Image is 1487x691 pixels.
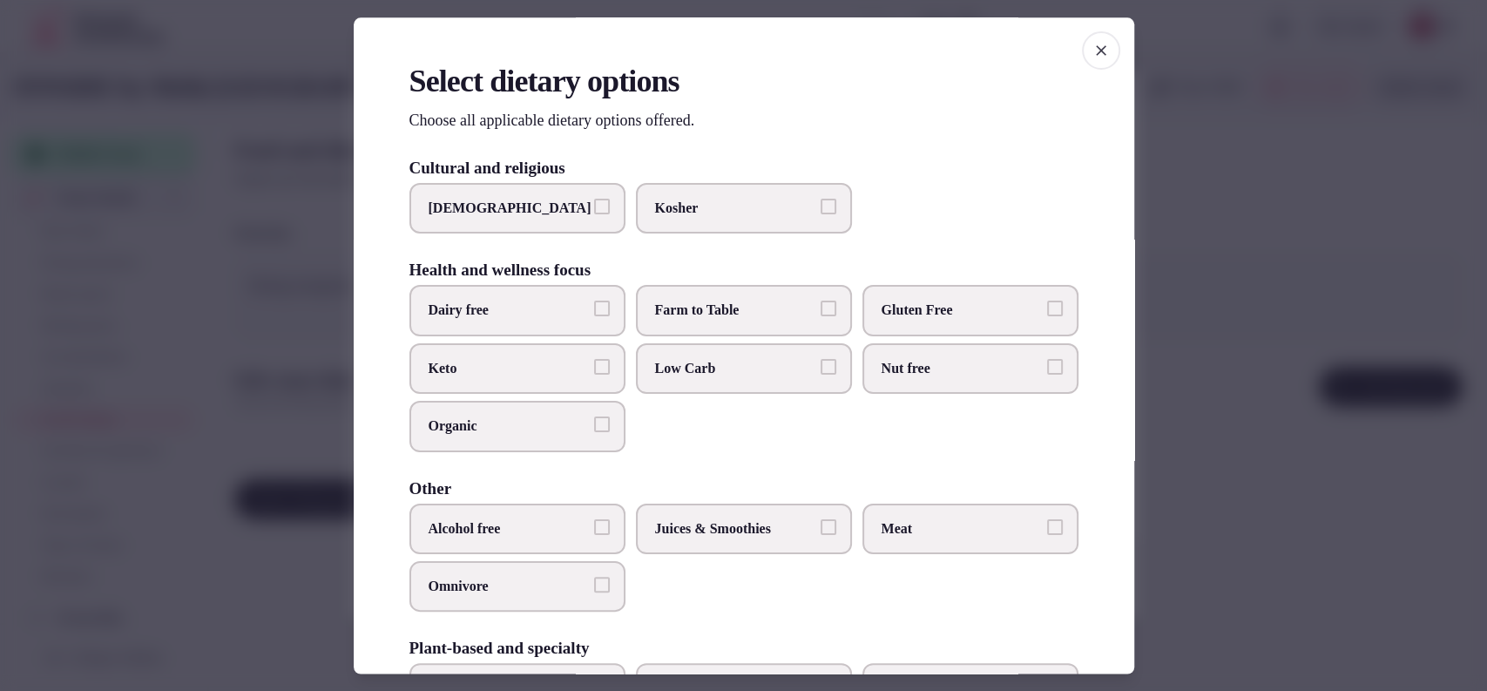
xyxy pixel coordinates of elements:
[821,199,836,214] button: Kosher
[594,577,610,593] button: Omnivore
[594,417,610,433] button: Organic
[409,262,591,279] h3: Health and wellness focus
[594,199,610,214] button: [DEMOGRAPHIC_DATA]
[409,110,1078,132] p: Choose all applicable dietary options offered.
[594,301,610,317] button: Dairy free
[594,359,610,375] button: Keto
[409,480,452,497] h3: Other
[882,359,1042,378] span: Nut free
[821,301,836,317] button: Farm to Table
[594,519,610,535] button: Alcohol free
[655,199,815,218] span: Kosher
[821,359,836,375] button: Low Carb
[821,519,836,535] button: Juices & Smoothies
[882,519,1042,539] span: Meat
[429,577,589,596] span: Omnivore
[429,519,589,539] span: Alcohol free
[655,301,815,321] span: Farm to Table
[429,359,589,378] span: Keto
[1047,519,1063,535] button: Meat
[655,359,815,378] span: Low Carb
[1047,359,1063,375] button: Nut free
[1047,301,1063,317] button: Gluten Free
[655,519,815,539] span: Juices & Smoothies
[409,159,565,176] h3: Cultural and religious
[409,59,1078,103] h2: Select dietary options
[429,417,589,437] span: Organic
[429,301,589,321] span: Dairy free
[882,301,1042,321] span: Gluten Free
[409,640,590,657] h3: Plant-based and specialty
[429,199,589,218] span: [DEMOGRAPHIC_DATA]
